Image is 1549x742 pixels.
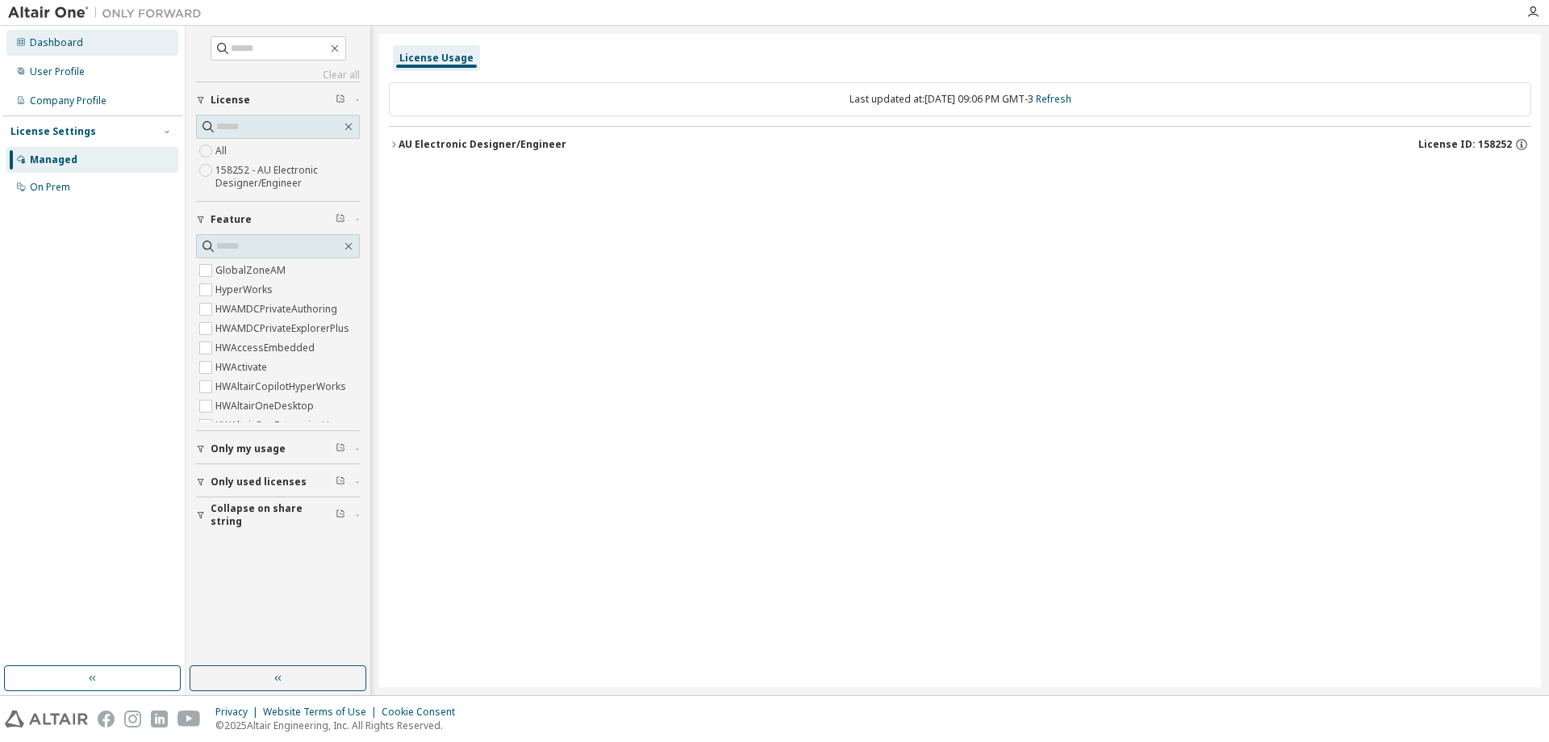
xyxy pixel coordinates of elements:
span: Clear filter [336,442,345,455]
label: HWAMDCPrivateExplorerPlus [215,319,353,338]
button: Only my usage [196,431,360,467]
div: Privacy [215,706,263,719]
button: Collapse on share string [196,497,360,533]
span: Collapse on share string [211,502,336,528]
span: Only my usage [211,442,286,455]
p: © 2025 Altair Engineering, Inc. All Rights Reserved. [215,719,465,732]
div: Managed [30,153,77,166]
label: HWAltairCopilotHyperWorks [215,377,349,396]
a: Clear all [196,69,360,82]
button: Only used licenses [196,464,360,500]
label: All [215,141,230,161]
span: License [211,94,250,107]
label: HWAltairOneDesktop [215,396,317,416]
label: HWAccessEmbedded [215,338,318,358]
div: Cookie Consent [382,706,465,719]
div: Dashboard [30,36,83,49]
label: HyperWorks [215,280,276,300]
label: HWAltairOneEnterpriseUser [215,416,348,435]
label: GlobalZoneAM [215,261,289,280]
label: HWAMDCPrivateAuthoring [215,300,340,319]
img: instagram.svg [124,711,141,727]
img: altair_logo.svg [5,711,88,727]
img: linkedin.svg [151,711,168,727]
button: AU Electronic Designer/EngineerLicense ID: 158252 [389,127,1531,162]
span: License ID: 158252 [1418,138,1512,151]
div: License Settings [10,125,96,138]
div: User Profile [30,65,85,78]
div: Company Profile [30,94,106,107]
span: Feature [211,213,252,226]
span: Clear filter [336,476,345,488]
img: youtube.svg [177,711,201,727]
div: On Prem [30,181,70,194]
div: License Usage [399,52,474,65]
a: Refresh [1036,92,1071,106]
div: Website Terms of Use [263,706,382,719]
span: Clear filter [336,509,345,522]
span: Clear filter [336,94,345,107]
span: Only used licenses [211,476,307,488]
label: 158252 - AU Electronic Designer/Engineer [215,161,360,193]
div: AU Electronic Designer/Engineer [399,138,566,151]
button: License [196,82,360,118]
img: facebook.svg [98,711,115,727]
button: Feature [196,202,360,237]
div: Last updated at: [DATE] 09:06 PM GMT-3 [389,82,1531,116]
label: HWActivate [215,358,270,377]
span: Clear filter [336,213,345,226]
img: Altair One [8,5,210,21]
